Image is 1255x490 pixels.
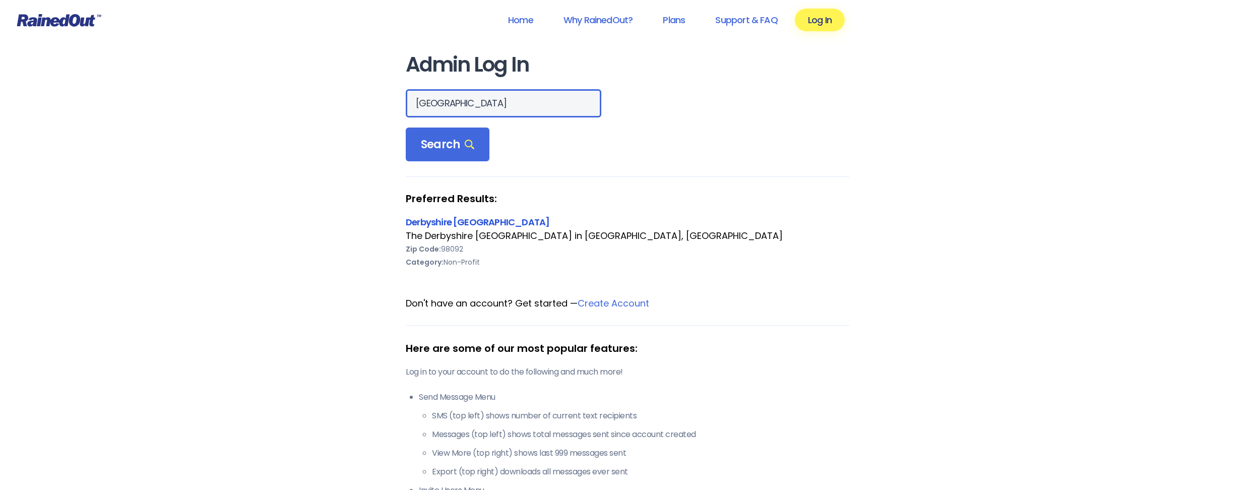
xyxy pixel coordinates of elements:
[432,466,849,478] li: Export (top right) downloads all messages ever sent
[432,410,849,422] li: SMS (top left) shows number of current text recipients
[702,9,790,31] a: Support & FAQ
[406,242,849,256] div: 98092
[406,256,849,269] div: Non-Profit
[406,128,489,162] div: Search
[795,9,845,31] a: Log In
[406,366,849,378] p: Log in to your account to do the following and much more!
[406,257,444,267] b: Category:
[578,297,649,310] a: Create Account
[421,138,474,152] span: Search
[406,89,601,117] input: Search Orgs…
[406,216,549,228] a: Derbyshire [GEOGRAPHIC_DATA]
[406,215,849,229] div: Derbyshire [GEOGRAPHIC_DATA]
[406,53,849,76] h1: Admin Log In
[419,391,849,478] li: Send Message Menu
[650,9,698,31] a: Plans
[432,428,849,441] li: Messages (top left) shows total messages sent since account created
[495,9,546,31] a: Home
[406,229,849,242] div: The Derbyshire [GEOGRAPHIC_DATA] in [GEOGRAPHIC_DATA], [GEOGRAPHIC_DATA]
[406,192,849,205] strong: Preferred Results:
[550,9,646,31] a: Why RainedOut?
[406,244,441,254] b: Zip Code:
[432,447,849,459] li: View More (top right) shows last 999 messages sent
[406,341,849,356] div: Here are some of our most popular features:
